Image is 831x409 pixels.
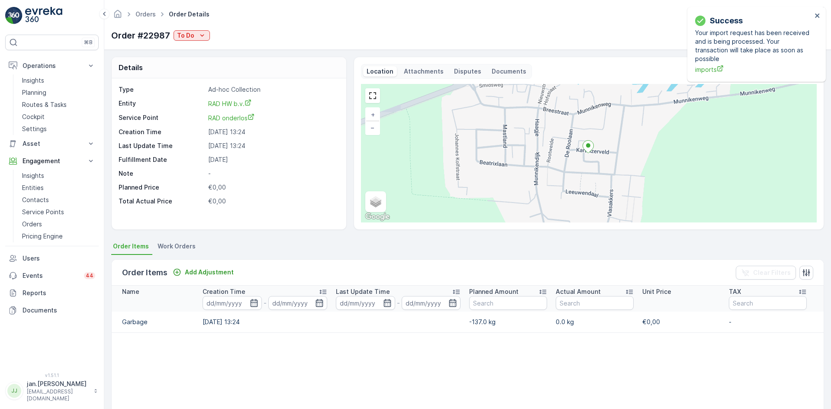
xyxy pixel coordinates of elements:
[208,128,337,136] p: [DATE] 13:24
[208,184,226,191] span: €0,00
[19,87,99,99] a: Planning
[23,271,79,280] p: Events
[22,208,64,216] p: Service Points
[22,220,42,229] p: Orders
[753,268,791,277] p: Clear Filters
[469,287,519,296] p: Planned Amount
[5,135,99,152] button: Asset
[5,267,99,284] a: Events44
[185,268,234,277] p: Add Adjustment
[174,30,210,41] button: To Do
[397,298,400,308] p: -
[158,242,196,251] span: Work Orders
[371,111,375,118] span: +
[177,31,194,40] p: To Do
[363,211,392,222] a: Open this area in Google Maps (opens a new window)
[695,65,812,74] a: imports
[268,296,328,310] input: dd/mm/yyyy
[119,197,172,206] p: Total Actual Price
[19,99,99,111] a: Routes & Tasks
[119,169,205,178] p: Note
[112,312,198,332] td: Garbage
[7,384,21,398] div: JJ
[167,10,211,19] span: Order Details
[208,142,337,150] p: [DATE] 13:24
[19,123,99,135] a: Settings
[86,272,93,279] p: 44
[111,29,170,42] p: Order #22987
[404,67,444,76] p: Attachments
[119,183,159,192] p: Planned Price
[22,76,44,85] p: Insights
[122,287,139,296] p: Name
[19,206,99,218] a: Service Points
[19,218,99,230] a: Orders
[119,85,205,94] p: Type
[336,296,395,310] input: dd/mm/yyyy
[5,7,23,24] img: logo
[19,111,99,123] a: Cockpit
[119,155,205,164] p: Fulfillment Date
[208,197,226,205] span: €0,00
[642,318,660,325] span: €0,00
[736,266,796,280] button: Clear Filters
[22,125,47,133] p: Settings
[725,312,811,332] td: -
[84,39,93,46] p: ⌘B
[119,113,205,122] p: Service Point
[469,318,547,326] p: -137.0 kg
[119,128,205,136] p: Creation Time
[264,298,267,308] p: -
[208,114,254,122] span: RAD onderlos
[402,296,461,310] input: dd/mm/yyyy
[5,373,99,378] span: v 1.51.1
[370,124,375,131] span: −
[5,284,99,302] a: Reports
[336,287,390,296] p: Last Update Time
[208,100,251,107] span: RAD HW b.v.
[203,296,262,310] input: dd/mm/yyyy
[19,170,99,182] a: Insights
[203,287,245,296] p: Creation Time
[198,312,332,332] td: [DATE] 13:24
[5,302,99,319] a: Documents
[19,182,99,194] a: Entities
[729,296,807,310] input: Search
[815,12,821,20] button: close
[366,108,379,121] a: Zoom In
[22,196,49,204] p: Contacts
[23,139,81,148] p: Asset
[367,67,393,76] p: Location
[22,171,44,180] p: Insights
[556,296,634,310] input: Search
[642,287,671,296] p: Unit Price
[22,88,46,97] p: Planning
[27,380,89,388] p: jan.[PERSON_NAME]
[710,15,743,27] p: Success
[22,184,44,192] p: Entities
[366,121,379,134] a: Zoom Out
[113,242,149,251] span: Order Items
[19,74,99,87] a: Insights
[22,113,45,121] p: Cockpit
[23,306,95,315] p: Documents
[5,380,99,402] button: JJjan.[PERSON_NAME][EMAIL_ADDRESS][DOMAIN_NAME]
[556,287,601,296] p: Actual Amount
[695,29,812,63] p: Your import request has been received and is being processed. Your transaction will take place as...
[119,99,205,108] p: Entity
[22,100,67,109] p: Routes & Tasks
[454,67,481,76] p: Disputes
[23,254,95,263] p: Users
[122,267,167,279] p: Order Items
[23,157,81,165] p: Engagement
[5,250,99,267] a: Users
[208,169,337,178] p: -
[363,211,392,222] img: Google
[366,89,379,102] a: View Fullscreen
[5,152,99,170] button: Engagement
[27,388,89,402] p: [EMAIL_ADDRESS][DOMAIN_NAME]
[23,289,95,297] p: Reports
[135,10,156,18] a: Orders
[469,296,547,310] input: Search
